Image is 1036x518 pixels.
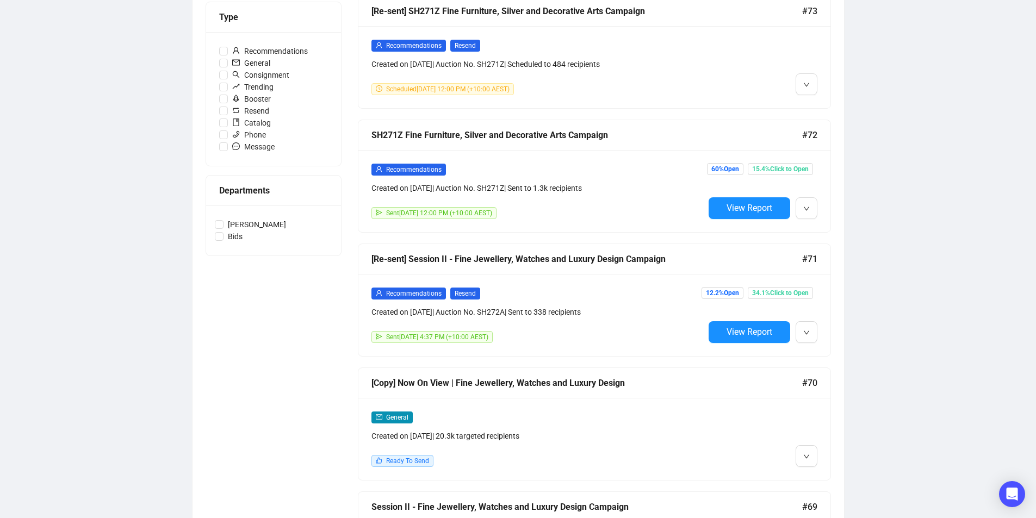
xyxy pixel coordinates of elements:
span: Trending [228,81,278,93]
span: Catalog [228,117,275,129]
span: down [803,82,810,88]
span: View Report [727,327,772,337]
span: down [803,453,810,460]
span: Resend [450,40,480,52]
span: retweet [232,107,240,114]
span: Recommendations [386,42,442,49]
span: mail [376,414,382,420]
div: Departments [219,184,328,197]
span: down [803,205,810,212]
span: rise [232,83,240,90]
span: Ready To Send [386,457,429,465]
span: Consignment [228,69,294,81]
div: Created on [DATE] | Auction No. SH272A | Sent to 338 recipients [371,306,704,318]
span: Sent [DATE] 4:37 PM (+10:00 AEST) [386,333,488,341]
div: SH271Z Fine Furniture, Silver and Decorative Arts Campaign [371,128,802,142]
span: #71 [802,252,817,266]
span: Scheduled [DATE] 12:00 PM (+10:00 AEST) [386,85,510,93]
span: 34.1% Click to Open [748,287,813,299]
span: #70 [802,376,817,390]
span: down [803,329,810,336]
a: [Re-sent] Session II - Fine Jewellery, Watches and Luxury Design Campaign#71userRecommendationsRe... [358,244,831,357]
span: Recommendations [228,45,312,57]
div: Open Intercom Messenger [999,481,1025,507]
span: send [376,209,382,216]
a: SH271Z Fine Furniture, Silver and Decorative Arts Campaign#72userRecommendationsCreated on [DATE]... [358,120,831,233]
span: mail [232,59,240,66]
span: Sent [DATE] 12:00 PM (+10:00 AEST) [386,209,492,217]
span: 60% Open [707,163,743,175]
a: [Copy] Now On View | Fine Jewellery, Watches and Luxury Design#70mailGeneralCreated on [DATE]| 20... [358,367,831,480]
div: [Copy] Now On View | Fine Jewellery, Watches and Luxury Design [371,376,802,390]
span: clock-circle [376,85,382,92]
div: Created on [DATE] | 20.3k targeted recipients [371,430,704,442]
span: #69 [802,500,817,514]
div: Type [219,10,328,24]
span: user [376,290,382,296]
span: [PERSON_NAME] [224,219,290,230]
span: like [376,457,382,464]
span: user [376,166,382,172]
span: Bids [224,230,247,242]
span: 15.4% Click to Open [748,163,813,175]
span: search [232,71,240,78]
span: Booster [228,93,275,105]
span: Resend [228,105,274,117]
span: user [376,42,382,48]
span: Recommendations [386,290,442,297]
span: message [232,142,240,150]
span: phone [232,130,240,138]
span: send [376,333,382,340]
div: [Re-sent] SH271Z Fine Furniture, Silver and Decorative Arts Campaign [371,4,802,18]
button: View Report [709,197,790,219]
span: book [232,118,240,126]
span: General [228,57,275,69]
span: Message [228,141,279,153]
div: [Re-sent] Session II - Fine Jewellery, Watches and Luxury Design Campaign [371,252,802,266]
div: Session II - Fine Jewellery, Watches and Luxury Design Campaign [371,500,802,514]
button: View Report [709,321,790,343]
span: rocket [232,95,240,102]
span: Recommendations [386,166,442,173]
span: 12.2% Open [702,287,743,299]
span: General [386,414,408,421]
div: Created on [DATE] | Auction No. SH271Z | Scheduled to 484 recipients [371,58,704,70]
span: #72 [802,128,817,142]
span: user [232,47,240,54]
span: #73 [802,4,817,18]
span: Phone [228,129,270,141]
div: Created on [DATE] | Auction No. SH271Z | Sent to 1.3k recipients [371,182,704,194]
span: Resend [450,288,480,299]
span: View Report [727,203,772,213]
